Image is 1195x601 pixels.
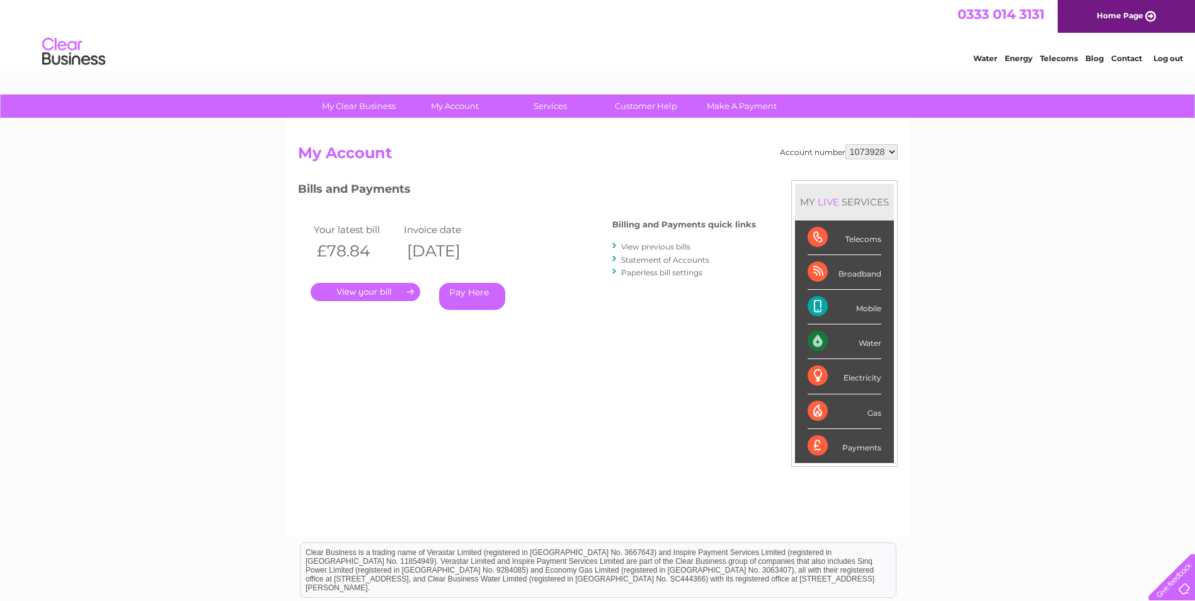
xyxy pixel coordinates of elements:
[1005,54,1032,63] a: Energy
[311,221,401,238] td: Your latest bill
[401,238,491,264] th: [DATE]
[958,6,1044,22] a: 0333 014 3131
[298,144,898,168] h2: My Account
[307,94,411,118] a: My Clear Business
[403,94,506,118] a: My Account
[439,283,505,310] a: Pay Here
[300,7,896,61] div: Clear Business is a trading name of Verastar Limited (registered in [GEOGRAPHIC_DATA] No. 3667643...
[808,324,881,359] div: Water
[808,255,881,290] div: Broadband
[42,33,106,71] img: logo.png
[815,196,842,208] div: LIVE
[311,238,401,264] th: £78.84
[401,221,491,238] td: Invoice date
[808,359,881,394] div: Electricity
[498,94,602,118] a: Services
[808,290,881,324] div: Mobile
[594,94,698,118] a: Customer Help
[1153,54,1183,63] a: Log out
[621,242,690,251] a: View previous bills
[808,429,881,463] div: Payments
[311,283,420,301] a: .
[621,255,709,265] a: Statement of Accounts
[808,394,881,429] div: Gas
[973,54,997,63] a: Water
[690,94,794,118] a: Make A Payment
[298,180,756,202] h3: Bills and Payments
[612,220,756,229] h4: Billing and Payments quick links
[1040,54,1078,63] a: Telecoms
[1111,54,1142,63] a: Contact
[780,144,898,159] div: Account number
[621,268,702,277] a: Paperless bill settings
[808,220,881,255] div: Telecoms
[1085,54,1104,63] a: Blog
[795,184,894,220] div: MY SERVICES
